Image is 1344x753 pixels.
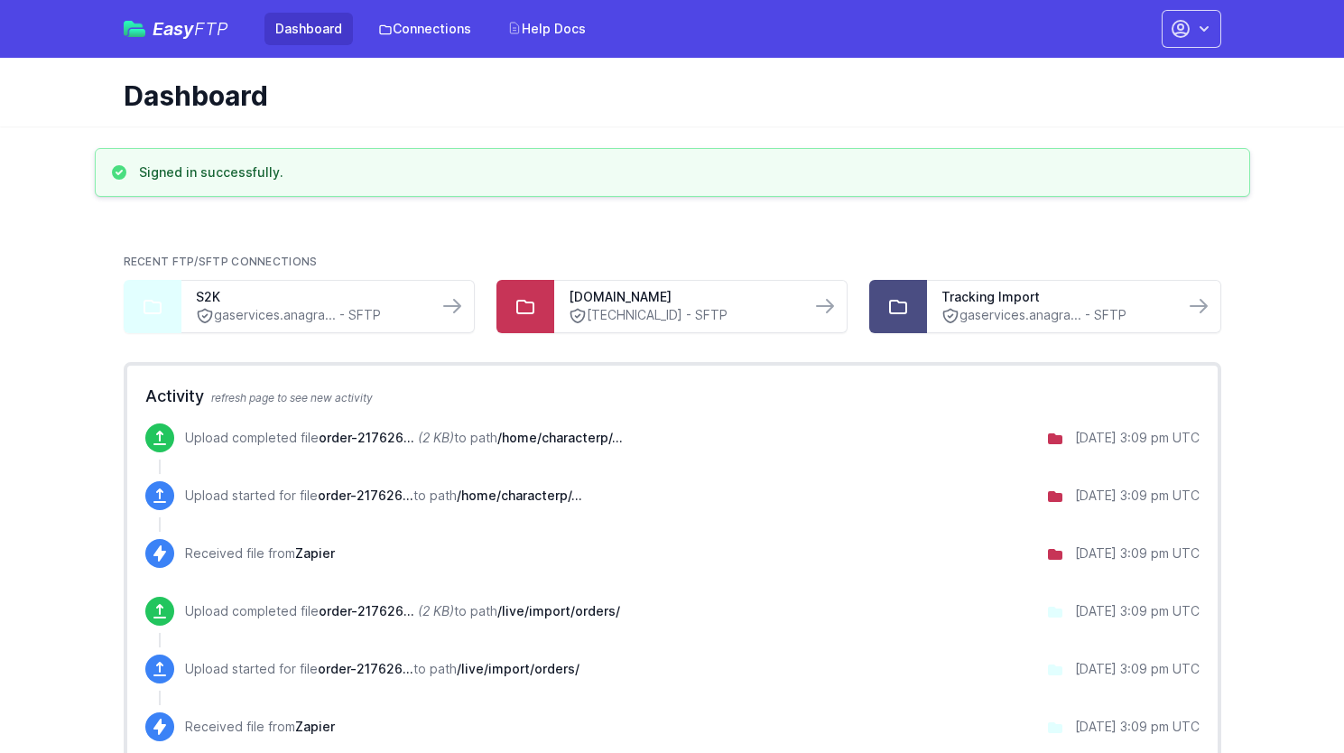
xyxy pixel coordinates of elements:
[185,660,579,678] p: Upload started for file to path
[497,430,623,445] span: /home/characterp/public_html/wp-content/uploads/wpallexport/exports/sent/
[319,603,414,618] span: order-217626-2025-10-08-15.08.30.xml
[211,391,373,404] span: refresh page to see new activity
[496,13,597,45] a: Help Docs
[318,488,413,503] span: order-217626-2025-10-08-15.08.30.xml.sent
[318,661,413,676] span: order-217626-2025-10-08-15.08.30.xml
[1075,660,1200,678] div: [DATE] 3:09 pm UTC
[124,79,1207,112] h1: Dashboard
[139,163,283,181] h3: Signed in successfully.
[497,603,620,618] span: /live/import/orders/
[569,288,796,306] a: [DOMAIN_NAME]
[1075,429,1200,447] div: [DATE] 3:09 pm UTC
[569,306,796,325] a: [TECHNICAL_ID] - SFTP
[196,288,423,306] a: S2K
[194,18,228,40] span: FTP
[1075,487,1200,505] div: [DATE] 3:09 pm UTC
[319,430,414,445] span: order-217626-2025-10-08-15.08.30.xml.sent
[418,430,454,445] i: (2 KB)
[457,661,579,676] span: /live/import/orders/
[185,718,335,736] p: Received file from
[1075,544,1200,562] div: [DATE] 3:09 pm UTC
[941,288,1169,306] a: Tracking Import
[124,20,228,38] a: EasyFTP
[145,384,1200,409] h2: Activity
[1075,602,1200,620] div: [DATE] 3:09 pm UTC
[185,544,335,562] p: Received file from
[418,603,454,618] i: (2 KB)
[295,545,335,561] span: Zapier
[185,487,582,505] p: Upload started for file to path
[367,13,482,45] a: Connections
[295,719,335,734] span: Zapier
[1075,718,1200,736] div: [DATE] 3:09 pm UTC
[124,255,1221,269] h2: Recent FTP/SFTP Connections
[185,602,620,620] p: Upload completed file to path
[124,21,145,37] img: easyftp_logo.png
[264,13,353,45] a: Dashboard
[457,488,582,503] span: /home/characterp/public_html/wp-content/uploads/wpallexport/exports/sent/
[941,306,1169,325] a: gaservices.anagra... - SFTP
[185,429,623,447] p: Upload completed file to path
[153,20,228,38] span: Easy
[196,306,423,325] a: gaservices.anagra... - SFTP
